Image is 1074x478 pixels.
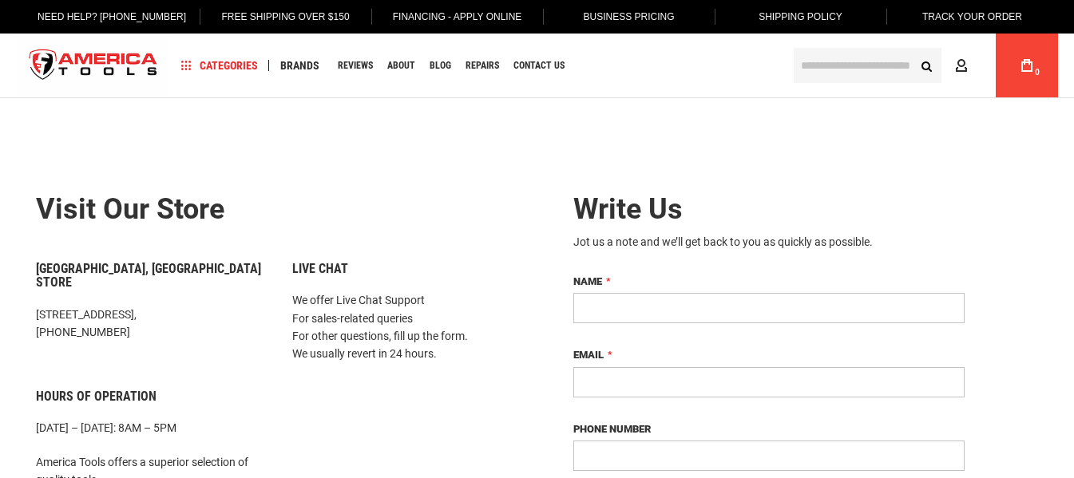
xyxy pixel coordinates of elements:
[506,55,572,77] a: Contact Us
[280,60,319,71] span: Brands
[1012,34,1042,97] a: 0
[36,389,268,404] h6: Hours of Operation
[573,192,683,226] span: Write Us
[292,291,525,363] p: We offer Live Chat Support For sales-related queries For other questions, fill up the form. We us...
[422,55,458,77] a: Blog
[273,55,327,77] a: Brands
[759,11,842,22] span: Shipping Policy
[338,61,373,70] span: Reviews
[331,55,380,77] a: Reviews
[458,55,506,77] a: Repairs
[36,419,268,437] p: [DATE] – [DATE]: 8AM – 5PM
[16,36,171,96] a: store logo
[573,349,604,361] span: Email
[573,275,602,287] span: Name
[380,55,422,77] a: About
[1035,68,1040,77] span: 0
[181,60,258,71] span: Categories
[36,262,268,290] h6: [GEOGRAPHIC_DATA], [GEOGRAPHIC_DATA] Store
[16,36,171,96] img: America Tools
[36,194,525,226] h2: Visit our store
[387,61,415,70] span: About
[911,50,941,81] button: Search
[466,61,499,70] span: Repairs
[174,55,265,77] a: Categories
[573,234,965,250] div: Jot us a note and we’ll get back to you as quickly as possible.
[573,423,651,435] span: Phone Number
[36,306,268,342] p: [STREET_ADDRESS], [PHONE_NUMBER]
[292,262,525,276] h6: Live Chat
[513,61,565,70] span: Contact Us
[430,61,451,70] span: Blog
